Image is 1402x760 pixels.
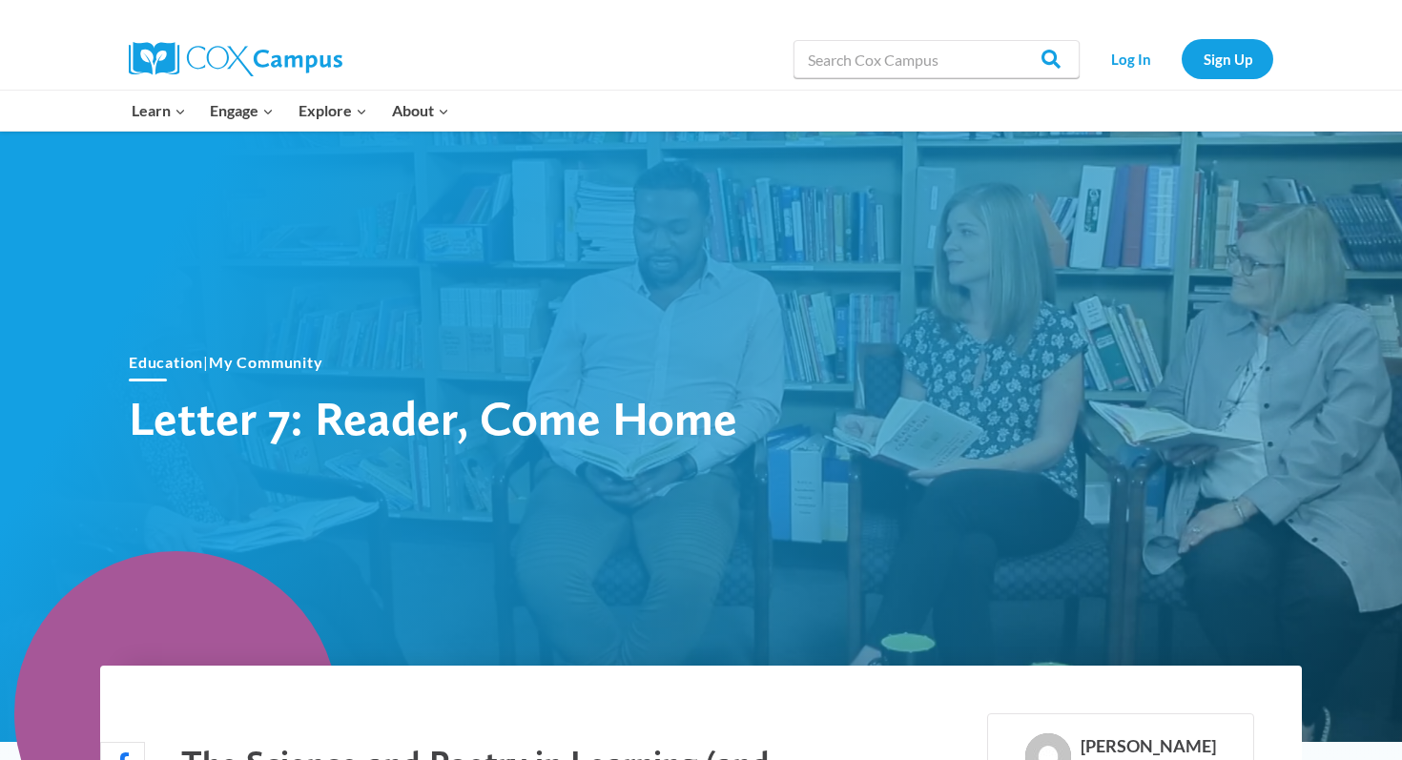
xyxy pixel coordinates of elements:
span: Learn [132,98,186,123]
h1: Letter 7: Reader, Come Home [129,389,796,446]
nav: Primary Navigation [119,91,461,131]
span: About [392,98,449,123]
a: Log In [1089,39,1172,78]
nav: Secondary Navigation [1089,39,1273,78]
span: Explore [299,98,367,123]
span: Engage [210,98,274,123]
a: My Community [209,353,323,371]
a: Education [129,353,203,371]
a: Sign Up [1182,39,1273,78]
span: | [129,353,323,371]
input: Search Cox Campus [794,40,1080,78]
img: Cox Campus [129,42,342,76]
div: [PERSON_NAME] [1081,736,1216,757]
